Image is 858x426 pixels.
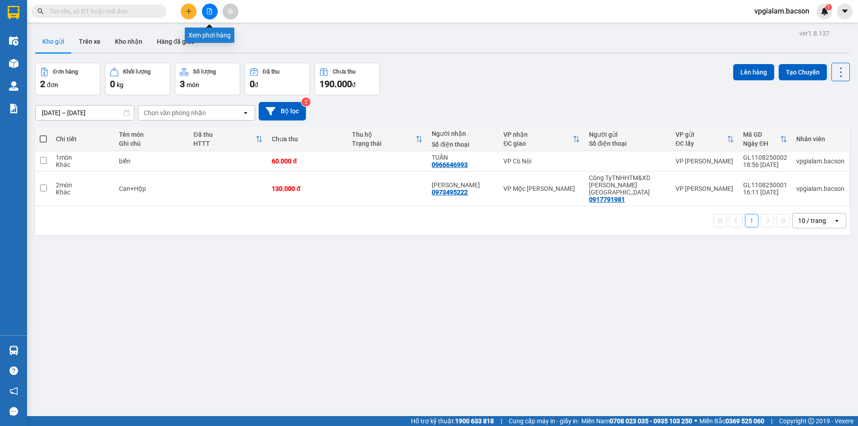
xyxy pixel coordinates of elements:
svg: open [242,109,249,116]
span: 1 [827,4,830,10]
span: question-circle [9,366,18,375]
div: VP Cò Nòi [503,157,580,165]
div: Đã thu [193,131,256,138]
div: Chọn văn phòng nhận [144,108,206,117]
div: 16:11 [DATE] [743,189,787,196]
div: vpgialam.bacson [796,185,844,192]
button: aim [223,4,238,19]
button: caret-down [837,4,853,19]
div: VP [PERSON_NAME] [675,185,734,192]
img: solution-icon [9,104,18,113]
span: plus [186,8,192,14]
button: Kho nhận [108,31,150,52]
div: Số điện thoại [432,141,494,148]
div: Chưa thu [333,69,356,75]
span: 190.000 [319,79,352,89]
th: Toggle SortBy [739,127,792,151]
div: Nhân viên [796,135,844,143]
div: Tên món [119,131,184,138]
div: Ngày ĐH [743,140,780,147]
div: VP nhận [503,131,573,138]
span: aim [227,8,233,14]
strong: 1900 633 818 [455,417,494,425]
span: đ [352,81,356,88]
img: warehouse-icon [9,36,18,46]
th: Toggle SortBy [671,127,739,151]
th: Toggle SortBy [347,127,428,151]
svg: open [833,217,840,224]
span: Hỗ trợ kỹ thuật: [411,416,494,426]
span: Miền Nam [581,416,692,426]
div: Ghi chú [119,140,184,147]
sup: 1 [826,4,832,10]
input: Tìm tên, số ĐT hoặc mã đơn [50,6,156,16]
div: Chưa thu [272,135,343,143]
span: 2 [40,79,45,89]
span: Miền Bắc [699,416,764,426]
button: Bộ lọc [259,102,306,120]
div: Mã GD [743,131,780,138]
th: Toggle SortBy [189,127,267,151]
button: Chưa thu190.000đ [315,63,380,95]
div: 10 / trang [798,216,826,225]
button: 1 [745,214,758,227]
div: Người gửi [589,131,666,138]
span: | [501,416,502,426]
div: Đã thu [263,69,279,75]
div: ĐC lấy [675,140,727,147]
button: file-add [202,4,218,19]
div: Đơn hàng [53,69,78,75]
div: 2 món [56,181,110,189]
strong: 0708 023 035 - 0935 103 250 [610,417,692,425]
span: kg [117,81,123,88]
button: Hàng đã giao [150,31,202,52]
button: Đã thu0đ [245,63,310,95]
button: Đơn hàng2đơn [35,63,100,95]
button: Số lượng3món [175,63,240,95]
button: plus [181,4,196,19]
div: HTTT [193,140,256,147]
div: Chi tiết [56,135,110,143]
img: icon-new-feature [821,7,829,15]
img: logo-vxr [8,6,19,19]
img: warehouse-icon [9,346,18,355]
input: Select a date range. [36,106,134,120]
div: 18:56 [DATE] [743,161,787,168]
div: 1 món [56,154,110,161]
div: VP gửi [675,131,727,138]
span: Cung cấp máy in - giấy in: [509,416,579,426]
span: copyright [808,418,814,424]
div: 0966646993 [432,161,468,168]
div: Công TyTNHHTM&XD Công Nghệ Hà Bắc [589,174,666,196]
img: warehouse-icon [9,81,18,91]
sup: 2 [301,97,310,106]
div: Khác [56,189,110,196]
div: Số điện thoại [589,140,666,147]
div: Số lượng [193,69,216,75]
span: 0 [110,79,115,89]
div: Khác [56,161,110,168]
span: file-add [206,8,213,14]
span: | [771,416,772,426]
span: 0 [250,79,255,89]
div: biển [119,157,184,165]
div: Xem phơi hàng [185,28,234,43]
div: vpgialam.bacson [796,157,844,165]
span: message [9,407,18,416]
span: 3 [180,79,185,89]
div: VP Mộc [PERSON_NAME] [503,185,580,192]
span: search [37,8,44,14]
div: Can+Hộp [119,185,184,192]
div: ver 1.8.137 [799,28,830,38]
span: đơn [47,81,58,88]
div: GL1108250001 [743,181,787,189]
span: ⚪️ [694,419,697,423]
div: Khối lượng [123,69,151,75]
button: Lên hàng [733,64,774,80]
div: 130.000 đ [272,185,343,192]
div: 0917791981 [589,196,625,203]
div: 0973495222 [432,189,468,196]
div: Tuấn Anh [432,181,494,189]
span: đ [255,81,258,88]
button: Khối lượng0kg [105,63,170,95]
